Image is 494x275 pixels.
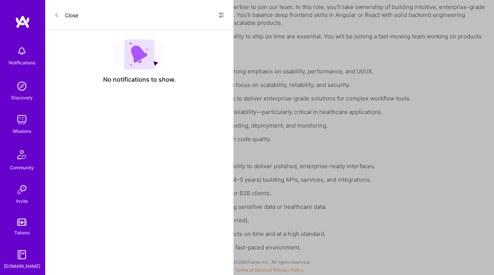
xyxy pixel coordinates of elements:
[11,94,33,102] div: Discovery
[9,59,35,67] div: Notifications
[54,9,78,21] button: Close
[17,219,26,226] img: tokens
[14,229,30,237] div: Tokens
[14,79,29,94] img: discovery
[14,44,29,59] img: bell
[10,164,34,172] div: Community
[15,15,30,29] img: logo
[114,40,164,70] img: empty
[16,197,28,205] div: Invite
[14,247,29,262] img: guide book
[14,182,29,197] img: Invite
[13,146,31,164] img: Community
[103,76,176,84] span: No notifications to show.
[4,262,40,270] div: [DOMAIN_NAME]
[14,112,29,127] img: teamwork
[13,127,31,135] div: Missions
